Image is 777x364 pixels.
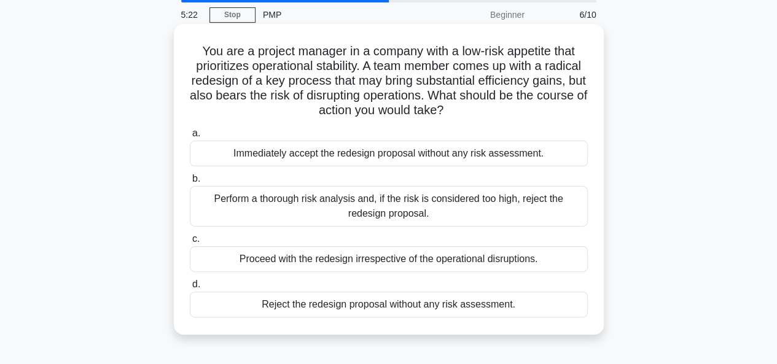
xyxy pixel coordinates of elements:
[190,292,588,317] div: Reject the redesign proposal without any risk assessment.
[192,279,200,289] span: d.
[174,2,209,27] div: 5:22
[424,2,532,27] div: Beginner
[532,2,604,27] div: 6/10
[190,141,588,166] div: Immediately accept the redesign proposal without any risk assessment.
[192,173,200,184] span: b.
[190,186,588,227] div: Perform a thorough risk analysis and, if the risk is considered too high, reject the redesign pro...
[192,233,200,244] span: c.
[192,128,200,138] span: a.
[256,2,424,27] div: PMP
[190,246,588,272] div: Proceed with the redesign irrespective of the operational disruptions.
[209,7,256,23] a: Stop
[189,44,589,118] h5: You are a project manager in a company with a low-risk appetite that prioritizes operational stab...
